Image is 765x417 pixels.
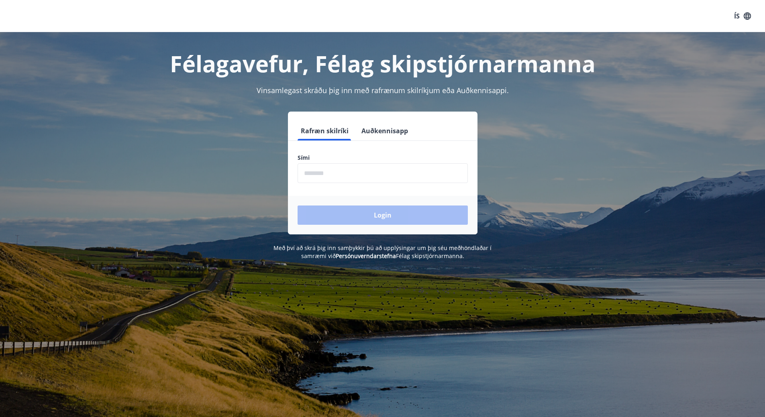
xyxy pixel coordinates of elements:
[298,154,468,162] label: Sími
[273,244,492,260] span: Með því að skrá þig inn samþykkir þú að upplýsingar um þig séu meðhöndlaðar í samræmi við Félag s...
[298,121,352,140] button: Rafræn skilríki
[730,9,755,23] button: ÍS
[336,252,396,260] a: Persónuverndarstefna
[358,121,411,140] button: Auðkennisapp
[257,85,509,95] span: Vinsamlegast skráðu þig inn með rafrænum skilríkjum eða Auðkennisappi.
[103,48,662,79] h1: Félagavefur, Félag skipstjórnarmanna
